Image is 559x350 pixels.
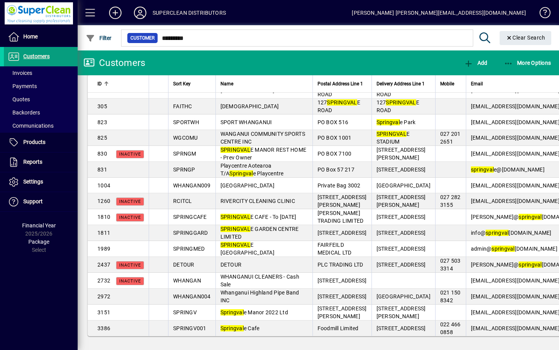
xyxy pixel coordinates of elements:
span: 127 E ROAD [318,99,360,113]
span: Communications [8,123,54,129]
span: WHANGAN [173,277,201,284]
em: SPRINGVAL [327,99,357,106]
span: Postal Address Line 1 [318,80,363,88]
span: 027 282 3155 [440,194,461,208]
span: [STREET_ADDRESS] [377,325,426,331]
a: Quotes [4,93,78,106]
button: Add [462,56,489,70]
span: Sort Key [173,80,191,88]
a: Products [4,133,78,152]
span: 2732 [97,277,110,284]
div: ID [97,80,144,88]
span: SPORTWH [173,119,199,125]
span: [STREET_ADDRESS] [377,214,426,220]
button: Profile [128,6,153,20]
span: Private Bag 3002 [318,182,361,189]
span: 027 201 2651 [440,131,461,145]
a: Payments [4,80,78,93]
em: SPRINGVAL [220,242,250,248]
span: 3151 [97,309,110,315]
span: 3386 [97,325,110,331]
em: Springval [229,170,253,177]
span: e Park [377,119,416,125]
span: Payments [8,83,37,89]
span: [STREET_ADDRESS][PERSON_NAME] [318,305,367,319]
span: Inactive [119,263,141,268]
span: ID [97,80,102,88]
span: E STADIUM [377,131,410,145]
span: Inactive [119,199,141,204]
button: Filter [84,31,114,45]
span: PLC TRADING LTD [318,262,363,268]
span: Quotes [8,96,30,102]
span: Foodmill Limited [318,325,359,331]
span: 027 503 3314 [440,258,461,272]
span: Backorders [8,109,40,116]
em: Springval [220,325,244,331]
span: SPRINGV [173,309,197,315]
span: info@ [DOMAIN_NAME] [471,230,552,236]
span: More Options [504,60,551,66]
span: SPRNGM [173,151,196,157]
span: [GEOGRAPHIC_DATA] [220,182,274,189]
span: 831 [97,166,107,173]
span: Filter [86,35,112,41]
span: [STREET_ADDRESS] [377,262,426,268]
em: springval [471,166,494,173]
span: Mobile [440,80,454,88]
span: 1810 [97,214,110,220]
span: SPRNGP [173,166,195,173]
span: Add [464,60,487,66]
span: Customers [23,53,50,59]
span: admin@ [DOMAIN_NAME] [471,246,557,252]
span: Products [23,139,45,145]
span: [DEMOGRAPHIC_DATA] [220,103,279,109]
span: 825 [97,135,107,141]
span: [STREET_ADDRESS] [377,246,426,252]
span: PO Box 57 217 [318,166,354,173]
span: WHANGAN004 [173,293,211,300]
span: Settings [23,178,43,185]
span: Delivery Address Line 1 [377,80,425,88]
span: [STREET_ADDRESS][PERSON_NAME] [377,194,426,208]
span: 2972 [97,293,110,300]
span: 2437 [97,262,110,268]
span: WHANGANUI CLEANERS - Cash Sale [220,274,299,288]
span: Invoices [8,70,32,76]
span: 1811 [97,230,110,236]
span: E CAFE - To [DATE] [220,214,297,220]
span: 022 466 0858 [440,321,461,335]
span: 823 [97,119,107,125]
span: [STREET_ADDRESS] [318,277,367,284]
em: SPRINGVAL [386,99,416,106]
span: Customer [130,34,155,42]
span: 021 150 8342 [440,289,461,303]
em: Springval [220,309,244,315]
a: Settings [4,172,78,192]
span: 830 [97,151,107,157]
span: 1004 [97,182,110,189]
span: 1260 [97,198,110,204]
span: e@[DOMAIN_NAME] [471,166,545,173]
span: [GEOGRAPHIC_DATA] [377,293,431,300]
span: RCITCL [173,198,192,204]
a: Home [4,27,78,47]
span: Support [23,198,43,204]
a: Communications [4,119,78,132]
span: PO BOX 1001 [318,135,352,141]
span: Clear Search [506,35,545,41]
span: Home [23,33,38,40]
span: [STREET_ADDRESS] [377,166,426,173]
span: Financial Year [22,222,56,229]
span: 127 E ROAD [377,99,419,113]
span: Name [220,80,233,88]
span: Inactive [119,215,141,220]
div: Customers [83,57,145,69]
span: SPRINGGARD [173,230,208,236]
span: 1989 [97,246,110,252]
span: E MANOR REST HOME - Prev Owner [220,147,307,161]
em: SPRINGVAL [220,226,250,232]
span: WANGANUI COMMUNITY SPORTS CENTRE INC [220,131,305,145]
span: DETOUR [173,262,194,268]
em: springval [491,246,514,252]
